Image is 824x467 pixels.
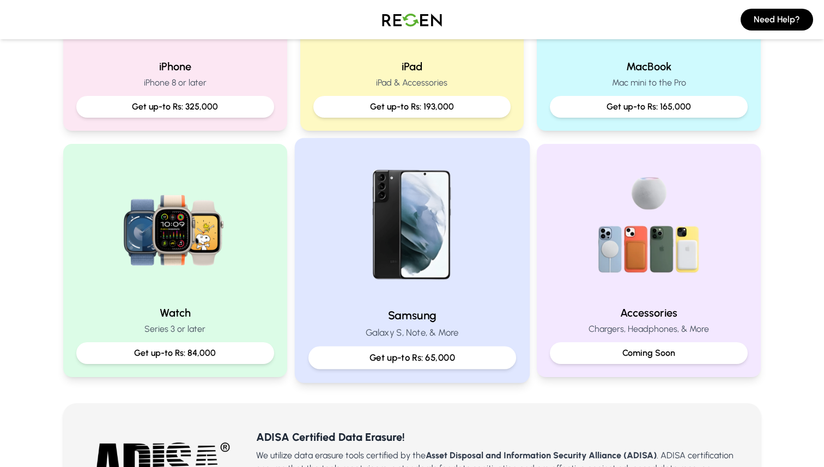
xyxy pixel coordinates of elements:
p: Coming Soon [559,347,739,360]
h2: iPhone [76,59,274,74]
p: Get up-to Rs: 165,000 [559,100,739,113]
h2: Accessories [550,305,748,320]
img: Accessories [579,157,719,296]
p: Get up-to Rs: 65,000 [317,351,506,365]
h2: MacBook [550,59,748,74]
p: Get up-to Rs: 84,000 [85,347,265,360]
p: Chargers, Headphones, & More [550,323,748,336]
button: Need Help? [741,9,813,31]
img: Samsung [339,152,486,299]
h3: ADISA Certified Data Erasure! [256,429,743,445]
p: Get up-to Rs: 193,000 [322,100,502,113]
p: Galaxy S, Note, & More [308,326,516,339]
b: Asset Disposal and Information Security Alliance (ADISA) [426,450,657,460]
img: Watch [105,157,245,296]
h2: Watch [76,305,274,320]
img: Logo [374,4,450,35]
h2: iPad [313,59,511,74]
p: Mac mini to the Pro [550,76,748,89]
h2: Samsung [308,307,516,323]
p: Get up-to Rs: 325,000 [85,100,265,113]
p: iPhone 8 or later [76,76,274,89]
p: Series 3 or later [76,323,274,336]
p: iPad & Accessories [313,76,511,89]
